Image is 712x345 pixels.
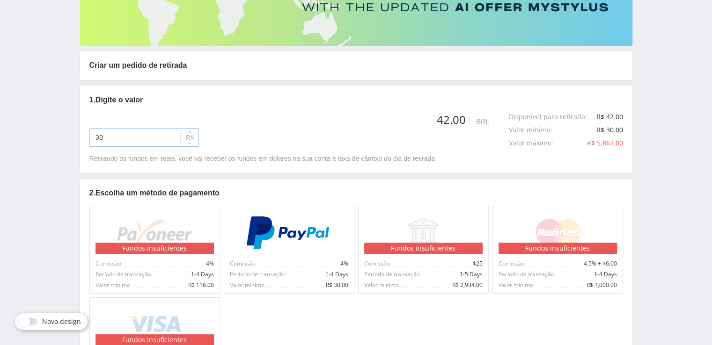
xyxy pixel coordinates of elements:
[95,271,153,278] span: Período de transação
[509,113,596,121] div: Disponível para retirada :
[509,139,563,147] div: Valor máximo :
[95,243,214,254] div: Fundos insuficientes
[189,271,214,278] span: 1-4 Days
[95,260,123,267] span: Comissão
[406,216,440,250] img: Банковский перевод
[180,128,199,147] button: R$
[112,216,197,250] img: Payoneer (BR)
[475,117,490,126] div: BRL
[529,216,586,250] img: MasterCard
[509,126,562,134] div: Valor mínimo :
[587,138,623,147] span: R$ 5,867.00
[230,271,287,278] span: Período de transação
[245,216,332,250] img: PayPal (BR)
[592,271,617,278] span: 1-4 Days
[450,282,483,288] span: R$ 2,934.00
[596,113,623,121] div: R$ 42.00
[596,126,623,134] div: R$ 30.00
[323,271,348,278] span: 1-4 Days
[582,260,617,267] span: 4.5% + $6.00
[364,282,401,288] span: Valor mínimo
[499,282,535,288] span: Valor mínimo
[499,260,526,267] span: Comissão
[204,260,214,267] span: 4%
[471,260,483,267] span: $25
[89,154,623,164] p: Retirando os fundos em reais, você vai receber os fundos em dólares na sua conta à taxa de câmbio...
[499,243,617,254] div: Fundos insuficientes
[89,95,623,105] p: 1. Digite o valor
[186,282,214,288] span: R$ 118.00
[230,282,266,288] span: Valor mínimo
[89,188,623,198] p: 2. Escolha um método de pagamento
[436,113,475,126] div: 42.00
[364,271,422,278] span: Período de transação
[585,282,617,288] span: R$ 1,000.00
[338,260,348,267] span: 4%
[364,260,392,267] span: Comissão
[230,260,257,267] span: Comissão
[364,243,483,254] div: Fundos insuficientes
[499,271,556,278] span: Período de transação
[324,282,348,288] span: R$ 30.00
[458,271,483,278] span: 1-5 Days
[42,318,81,325] span: Novo design
[126,308,183,341] img: Visa
[89,60,623,71] p: Criar um pedido de retirada
[95,282,132,288] span: Valor mínimo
